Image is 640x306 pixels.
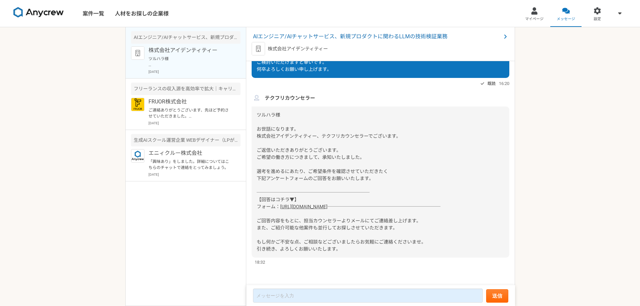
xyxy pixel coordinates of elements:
[131,149,144,163] img: logo_text_blue_01.png
[255,259,265,265] span: 18:32
[252,93,262,103] img: unnamed.png
[131,31,241,44] div: AIエンジニア/AIチャットサービス、新規プロダクトに関わるLLMの技術検証業務
[257,204,440,252] span: ──────────────────────── ご回答内容をもとに、担当カウンセラーよりメールにてご連絡差し上げます。 また、ご紹介可能な他案件も並行してお探しさせていただきます。 もし何かご...
[148,69,241,74] p: [DATE]
[148,107,231,119] p: ご連絡ありがとうございます、先ほど予約させていただきました。 当日はよろしくお願いします
[253,33,501,41] span: AIエンジニア/AIチャットサービス、新規プロダクトに関わるLLMの技術検証業務
[257,24,501,72] span: ご提示いただきました「1日8時間、週4〜5日」という条件についてですが、私の現状の稼働状況を踏まえますと、1日7時間、週4日（平日） であれば問題なくコミット可能です。 そのため、もしご調整いた...
[148,46,231,54] p: 株式会社アイデンティティー
[148,159,231,171] p: 「興味あり」をしました。詳細についてはこちらのチャットで連絡をとってみましょう。
[525,16,544,22] span: マイページ
[252,42,265,55] img: default_org_logo-42cde973f59100197ec2c8e796e4974ac8490bb5b08a0eb061ff975e4574aa76.png
[131,83,241,95] div: フリーランスの収入源を高効率で拡大｜キャリアアドバイザー（完全リモート）
[131,98,144,111] img: FRUOR%E3%83%AD%E3%82%B3%E3%82%99.png
[268,45,328,52] p: 株式会社アイデンティティー
[148,56,231,68] p: ツルハラ様 お世話になります。 株式会社アイデンティティー、テクフリカウンセラーでございます。 ご返信いただきありがとうございます。 ご希望の働き方につきまして、承知いたしました。 選考を進める...
[257,112,401,209] span: ツルハラ様 お世話になります。 株式会社アイデンティティー、テクフリカウンセラーでございます。 ご返信いただきありがとうございます。 ご希望の働き方につきまして、承知いたしました。 選考を進める...
[486,289,508,303] button: 送信
[13,7,64,18] img: 8DqYSo04kwAAAAASUVORK5CYII=
[148,149,231,157] p: エニィクルー株式会社
[594,16,601,22] span: 設定
[131,46,144,60] img: default_org_logo-42cde973f59100197ec2c8e796e4974ac8490bb5b08a0eb061ff975e4574aa76.png
[148,121,241,126] p: [DATE]
[148,98,231,106] p: FRUOR株式会社
[487,80,496,88] span: 既読
[499,80,509,87] span: 16:20
[148,172,241,177] p: [DATE]
[280,204,328,209] a: [URL][DOMAIN_NAME]
[131,134,241,146] div: 生成AIスクール運営企業 WEBデザイナー（LPがメイン）
[265,94,315,102] span: テクフリカウンセラー
[557,16,575,22] span: メッセージ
